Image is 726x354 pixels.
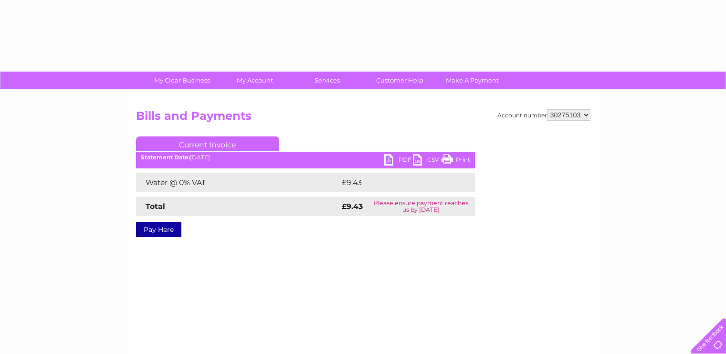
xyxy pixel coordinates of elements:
a: Services [288,72,367,89]
a: PDF [384,154,413,168]
a: My Clear Business [143,72,221,89]
div: Account number [497,109,590,121]
a: Make A Payment [433,72,512,89]
strong: Total [146,202,165,211]
b: Statement Date: [141,154,190,161]
a: Print [442,154,470,168]
a: Customer Help [360,72,439,89]
a: My Account [215,72,294,89]
a: CSV [413,154,442,168]
h2: Bills and Payments [136,109,590,127]
div: [DATE] [136,154,475,161]
td: Water @ 0% VAT [136,173,339,192]
td: £9.43 [339,173,453,192]
strong: £9.43 [342,202,363,211]
a: Current Invoice [136,136,279,151]
td: Please ensure payment reaches us by [DATE] [367,197,474,216]
a: Pay Here [136,222,181,237]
